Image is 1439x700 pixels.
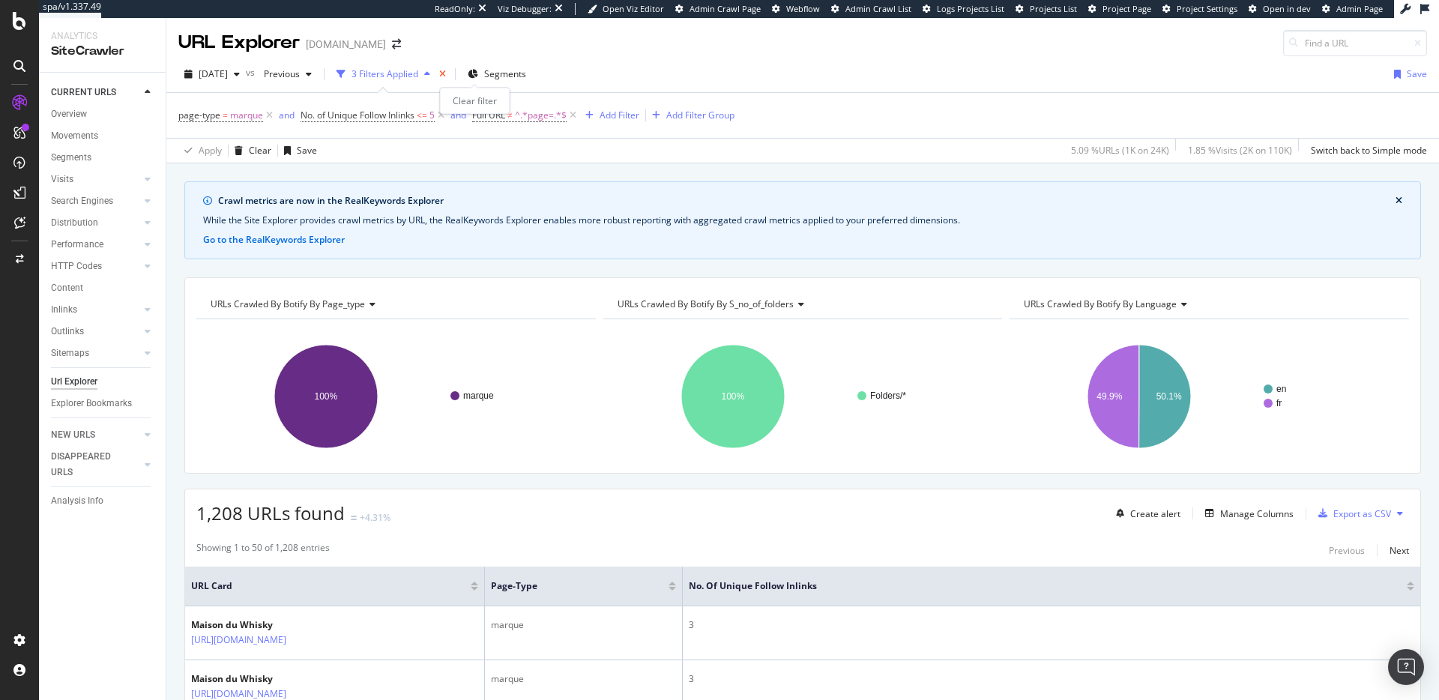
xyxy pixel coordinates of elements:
span: vs [246,66,258,79]
div: Export as CSV [1333,507,1391,520]
button: [DATE] [178,62,246,86]
a: HTTP Codes [51,259,140,274]
div: Showing 1 to 50 of 1,208 entries [196,541,330,559]
div: arrow-right-arrow-left [392,39,401,49]
input: Find a URL [1283,30,1427,56]
div: Manage Columns [1220,507,1294,520]
span: page-type [178,109,220,121]
button: Manage Columns [1199,504,1294,522]
a: Segments [51,150,155,166]
a: Inlinks [51,302,140,318]
div: Search Engines [51,193,113,209]
button: Previous [258,62,318,86]
span: URLs Crawled By Botify By language [1024,298,1177,310]
div: A chart. [603,331,999,462]
div: Switch back to Simple mode [1311,144,1427,157]
svg: A chart. [1010,331,1405,462]
div: Add Filter Group [666,109,734,121]
div: Url Explorer [51,374,97,390]
a: DISAPPEARED URLS [51,449,140,480]
span: Project Page [1102,3,1151,14]
a: Admin Crawl List [831,3,911,15]
h4: URLs Crawled By Botify By language [1021,292,1396,316]
text: Folders/* [870,390,906,401]
button: Add Filter Group [646,106,734,124]
text: 49.9% [1097,391,1123,402]
a: Projects List [1016,3,1077,15]
div: Overview [51,106,87,122]
a: Logs Projects List [923,3,1004,15]
span: ≠ [507,109,513,121]
span: Admin Crawl Page [690,3,761,14]
div: Create alert [1130,507,1180,520]
text: en [1276,384,1286,394]
a: Open Viz Editor [588,3,664,15]
span: page-type [491,579,646,593]
button: Next [1390,541,1409,559]
button: Segments [462,62,532,86]
a: Admin Page [1322,3,1383,15]
a: Analysis Info [51,493,155,509]
button: and [279,108,295,122]
div: 5.09 % URLs ( 1K on 24K ) [1071,144,1169,157]
span: <= [417,109,427,121]
span: 2025 Sep. 29th [199,67,228,80]
div: Inlinks [51,302,77,318]
div: Clear [249,144,271,157]
a: Visits [51,172,140,187]
a: NEW URLS [51,427,140,443]
h4: URLs Crawled By Botify By s_no_of_folders [615,292,989,316]
div: Save [1407,67,1427,80]
button: Export as CSV [1312,501,1391,525]
div: Distribution [51,215,98,231]
a: Outlinks [51,324,140,340]
div: Performance [51,237,103,253]
a: Content [51,280,155,296]
div: Crawl metrics are now in the RealKeywords Explorer [218,194,1396,208]
span: Webflow [786,3,820,14]
span: Admin Page [1336,3,1383,14]
div: Maison du Whisky [191,672,352,686]
div: SiteCrawler [51,43,154,60]
text: marque [463,390,494,401]
span: No. of Unique Follow Inlinks [689,579,1384,593]
span: Project Settings [1177,3,1237,14]
a: Search Engines [51,193,140,209]
a: Url Explorer [51,374,155,390]
span: URL Card [191,579,467,593]
div: HTTP Codes [51,259,102,274]
span: 5 [429,105,435,126]
button: close banner [1392,191,1406,211]
a: Distribution [51,215,140,231]
div: 1.85 % Visits ( 2K on 110K ) [1188,144,1292,157]
button: Create alert [1110,501,1180,525]
button: Clear [229,139,271,163]
span: Previous [258,67,300,80]
div: marque [491,618,676,632]
span: URLs Crawled By Botify By page_type [211,298,365,310]
a: Admin Crawl Page [675,3,761,15]
span: Open Viz Editor [603,3,664,14]
button: and [450,108,466,122]
button: Apply [178,139,222,163]
a: Explorer Bookmarks [51,396,155,411]
div: 3 [689,672,1414,686]
div: DISAPPEARED URLS [51,449,127,480]
a: [URL][DOMAIN_NAME] [191,633,286,648]
span: Open in dev [1263,3,1311,14]
div: Maison du Whisky [191,618,352,632]
div: Add Filter [600,109,639,121]
a: Open in dev [1249,3,1311,15]
div: Apply [199,144,222,157]
h4: URLs Crawled By Botify By page_type [208,292,582,316]
div: Next [1390,544,1409,557]
div: Viz Debugger: [498,3,552,15]
a: CURRENT URLS [51,85,140,100]
div: ReadOnly: [435,3,475,15]
span: ^.*page=.*$ [515,105,567,126]
svg: A chart. [196,331,592,462]
div: NEW URLS [51,427,95,443]
div: CURRENT URLS [51,85,116,100]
